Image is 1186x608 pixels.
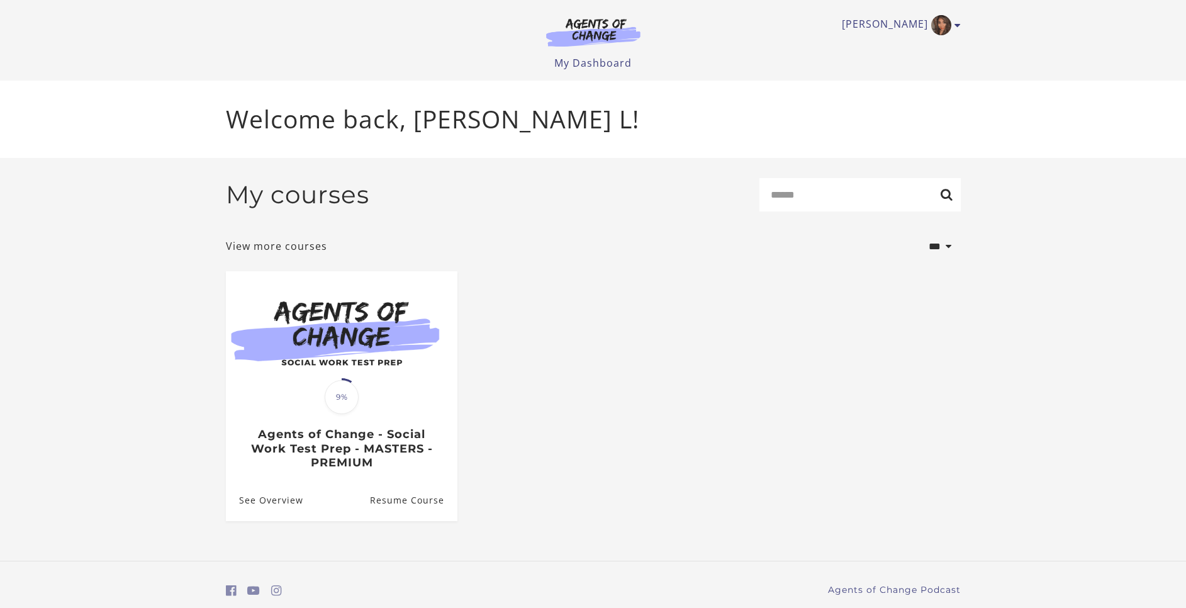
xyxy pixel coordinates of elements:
[271,585,282,597] i: https://www.instagram.com/agentsofchangeprep/ (Open in a new window)
[226,180,369,210] h2: My courses
[369,480,457,521] a: Agents of Change - Social Work Test Prep - MASTERS - PREMIUM: Resume Course
[325,380,359,414] span: 9%
[226,480,303,521] a: Agents of Change - Social Work Test Prep - MASTERS - PREMIUM: See Overview
[533,18,654,47] img: Agents of Change Logo
[842,15,954,35] a: Toggle menu
[226,582,237,600] a: https://www.facebook.com/groups/aswbtestprep (Open in a new window)
[226,585,237,597] i: https://www.facebook.com/groups/aswbtestprep (Open in a new window)
[226,101,961,138] p: Welcome back, [PERSON_NAME] L!
[239,427,444,470] h3: Agents of Change - Social Work Test Prep - MASTERS - PREMIUM
[554,56,632,70] a: My Dashboard
[828,583,961,597] a: Agents of Change Podcast
[247,585,260,597] i: https://www.youtube.com/c/AgentsofChangeTestPrepbyMeaganMitchell (Open in a new window)
[226,239,327,254] a: View more courses
[247,582,260,600] a: https://www.youtube.com/c/AgentsofChangeTestPrepbyMeaganMitchell (Open in a new window)
[271,582,282,600] a: https://www.instagram.com/agentsofchangeprep/ (Open in a new window)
